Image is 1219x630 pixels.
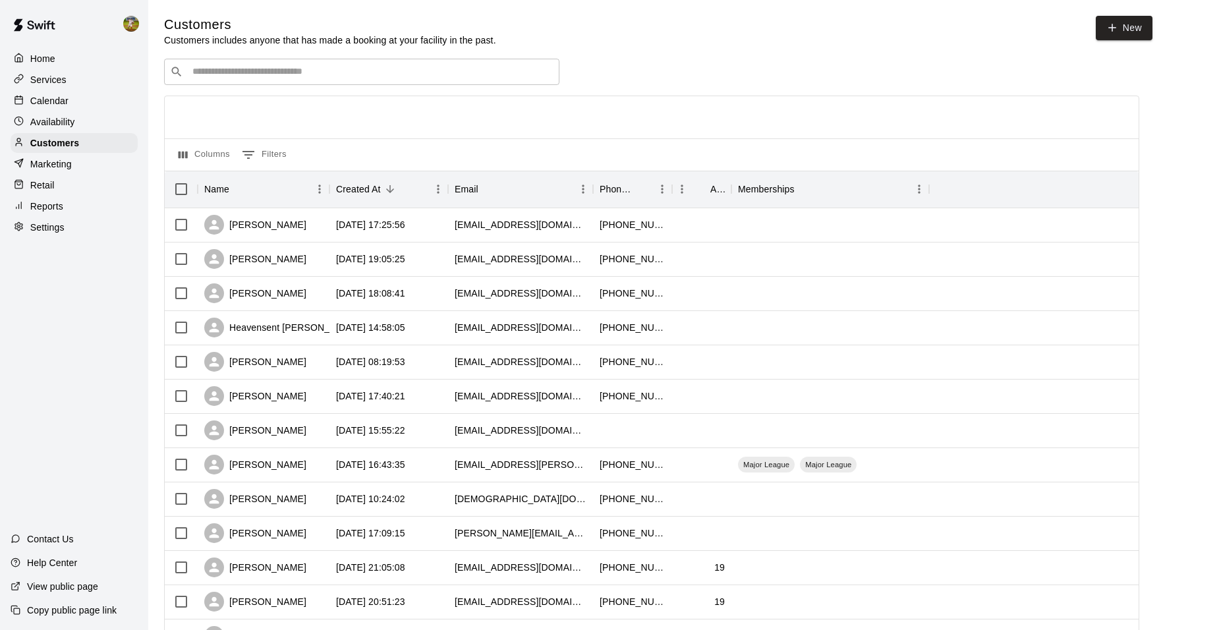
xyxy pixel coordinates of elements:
div: crystalmoronta@yahoo.com [455,287,586,300]
a: Services [11,70,138,90]
div: [PERSON_NAME] [204,523,306,543]
div: 2025-10-13 17:25:56 [336,218,405,231]
div: +17208100268 [600,492,666,505]
div: 2025-10-07 08:19:53 [336,355,405,368]
div: Phone Number [593,171,672,208]
div: miguelramos59@yahoo.com [455,218,586,231]
div: [PERSON_NAME] [204,592,306,612]
a: Reports [11,196,138,216]
div: +17245700670 [600,321,666,334]
p: Marketing [30,157,72,171]
p: Availability [30,115,75,129]
button: Menu [428,179,448,199]
button: Menu [310,179,329,199]
p: Help Center [27,556,77,569]
div: m.livingston9911@gmail.com [455,389,586,403]
button: Sort [478,180,497,198]
div: 2025-10-02 17:09:15 [336,527,405,540]
div: Email [448,171,593,208]
div: Heavensent [PERSON_NAME] [204,318,359,337]
img: Jhonny Montoya [123,16,139,32]
button: Sort [634,180,652,198]
div: [PERSON_NAME] [204,558,306,577]
div: [PERSON_NAME] [204,386,306,406]
p: Copy public page link [27,604,117,617]
div: 2025-10-05 16:43:35 [336,458,405,471]
div: [PERSON_NAME] [204,352,306,372]
p: Contact Us [27,532,74,546]
div: 2025-10-08 14:58:05 [336,321,405,334]
span: Major League [800,459,857,470]
div: 2025-10-06 17:40:21 [336,389,405,403]
div: veronica.boenigk@gmail.com [455,527,586,540]
div: 2025-09-29 20:51:23 [336,595,405,608]
div: Memberships [731,171,929,208]
button: Sort [229,180,248,198]
div: Created At [336,171,381,208]
div: oscar_rodriguezjr@att.net [455,595,586,608]
p: Reports [30,200,63,213]
p: View public page [27,580,98,593]
div: heavensentwells@gmail.com [455,321,586,334]
div: Major League [800,457,857,472]
a: Calendar [11,91,138,111]
button: Menu [672,179,692,199]
div: derekarias67@gmail.com [455,561,586,574]
div: 2025-10-04 10:24:02 [336,492,405,505]
div: +19365372147 [600,389,666,403]
p: Retail [30,179,55,192]
div: Name [204,171,229,208]
button: Sort [795,180,813,198]
div: +17138264339 [600,561,666,574]
div: chavezjoel_269@yahoo.com [455,252,586,266]
p: Settings [30,221,65,234]
div: [PERSON_NAME] [204,455,306,474]
div: [PERSON_NAME] [204,489,306,509]
div: Phone Number [600,171,634,208]
div: [PERSON_NAME] [204,249,306,269]
div: 2025-10-12 19:05:25 [336,252,405,266]
div: +12544492953 [600,458,666,471]
button: Menu [909,179,929,199]
div: [PERSON_NAME] [204,283,306,303]
button: Menu [652,179,672,199]
a: Customers [11,133,138,153]
div: Email [455,171,478,208]
a: Home [11,49,138,69]
a: New [1096,16,1152,40]
div: +18509023428 [600,287,666,300]
div: Age [710,171,725,208]
div: 2025-10-06 15:55:22 [336,424,405,437]
a: Settings [11,217,138,237]
div: 19 [714,595,725,608]
div: Major League [738,457,795,472]
div: +12546408222 [600,218,666,231]
p: Customers [30,136,79,150]
div: tilly@slaglemail.com [455,424,586,437]
p: Services [30,73,67,86]
div: Name [198,171,329,208]
button: Sort [692,180,710,198]
button: Select columns [175,144,233,165]
div: ashlee.woolard@yahoo.com [455,458,586,471]
div: 19 [714,561,725,574]
a: Retail [11,175,138,195]
div: colleenj@c21integra.com [455,355,586,368]
div: Search customers by name or email [164,59,559,85]
button: Menu [573,179,593,199]
div: Age [672,171,731,208]
div: 2025-10-01 21:05:08 [336,561,405,574]
a: Marketing [11,154,138,174]
span: Major League [738,459,795,470]
div: [PERSON_NAME] [204,215,306,235]
p: Calendar [30,94,69,107]
div: 2025-10-12 18:08:41 [336,287,405,300]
